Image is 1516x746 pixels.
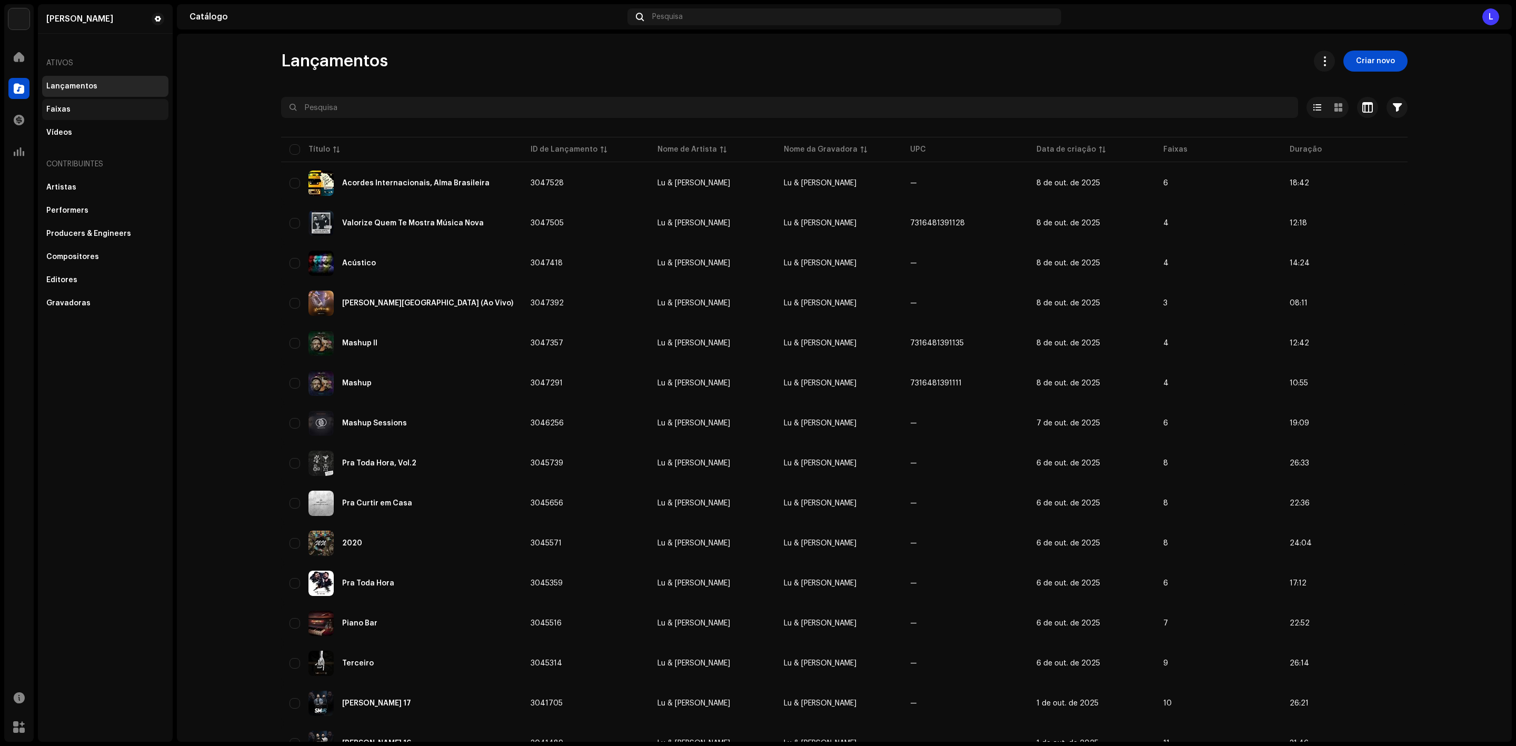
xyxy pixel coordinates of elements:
[1290,380,1308,387] span: 10:55
[657,460,730,467] div: Lu & [PERSON_NAME]
[657,300,730,307] div: Lu & [PERSON_NAME]
[910,620,917,627] span: —
[1163,420,1168,427] span: 6
[42,177,168,198] re-m-nav-item: Artistas
[657,500,730,507] div: Lu & [PERSON_NAME]
[784,580,856,587] span: Lu & Robertinho
[1290,220,1307,227] span: 12:18
[657,220,767,227] span: Lu & Robertinho
[657,620,767,627] span: Lu & Robertinho
[308,291,334,316] img: dc1ca2bf-1e6a-459d-9d64-fe9d8905cd89
[308,171,334,196] img: 741ccf83-8beb-4bcc-a348-3daf0ae8cfcf
[657,420,767,427] span: Lu & Robertinho
[1036,380,1100,387] span: 8 de out. de 2025
[910,340,964,347] span: 7316481391135
[281,97,1298,118] input: Pesquisa
[657,340,730,347] div: Lu & [PERSON_NAME]
[784,620,856,627] span: Lu & Robertinho
[657,220,730,227] div: Lu & [PERSON_NAME]
[1290,500,1310,507] span: 22:36
[308,571,334,596] img: 46421ba2-32c7-425b-a464-d6e84fc9f2e4
[910,380,962,387] span: 7316481391111
[531,340,563,347] span: 3047357
[342,420,407,427] div: Mashup Sessions
[657,260,767,267] span: Lu & Robertinho
[308,651,334,676] img: 4a28ed15-868c-4067-8602-0c30a80dc347
[1290,620,1310,627] span: 22:52
[1163,220,1169,227] span: 4
[42,122,168,143] re-m-nav-item: Vídeos
[657,460,767,467] span: Lu & Robertinho
[1036,460,1100,467] span: 6 de out. de 2025
[784,260,856,267] span: Lu & Robertinho
[657,300,767,307] span: Lu & Robertinho
[1290,180,1309,187] span: 18:42
[910,660,917,667] span: —
[531,660,562,667] span: 3045314
[910,220,965,227] span: 7316481391128
[1163,580,1168,587] span: 6
[910,500,917,507] span: —
[1036,500,1100,507] span: 6 de out. de 2025
[1290,540,1312,547] span: 24:04
[308,331,334,356] img: 136901ab-4d3b-407c-8a32-8fda53cd72c1
[342,180,490,187] div: Acordes Internacionais, Alma Brasileira
[281,51,388,72] span: Lançamentos
[342,660,374,667] div: Terceiro
[342,460,416,467] div: Pra Toda Hora, Vol.2
[342,500,412,507] div: Pra Curtir em Casa
[46,206,88,215] div: Performers
[1290,460,1309,467] span: 26:33
[342,700,411,707] div: Sertanejo Mashup 17
[1482,8,1499,25] div: L
[657,180,730,187] div: Lu & [PERSON_NAME]
[657,580,767,587] span: Lu & Robertinho
[1036,620,1100,627] span: 6 de out. de 2025
[531,380,563,387] span: 3047291
[657,660,767,667] span: Lu & Robertinho
[1036,260,1100,267] span: 8 de out. de 2025
[46,105,71,114] div: Faixas
[910,180,917,187] span: —
[784,700,856,707] span: Lu & Robertinho
[42,99,168,120] re-m-nav-item: Faixas
[42,223,168,244] re-m-nav-item: Producers & Engineers
[784,300,856,307] span: Lu & Robertinho
[1163,340,1169,347] span: 4
[910,260,917,267] span: —
[1163,460,1168,467] span: 8
[910,300,917,307] span: —
[784,220,856,227] span: Lu & Robertinho
[657,660,730,667] div: Lu & [PERSON_NAME]
[1163,380,1169,387] span: 4
[308,251,334,276] img: 1fa08a18-1e3c-4972-874d-ac0aa4a824ca
[1163,620,1168,627] span: 7
[657,700,730,707] div: Lu & [PERSON_NAME]
[1290,700,1309,707] span: 26:21
[342,540,362,547] div: 2020
[1290,580,1306,587] span: 17:12
[342,380,372,387] div: Mashup
[1356,51,1395,72] span: Criar novo
[1036,540,1100,547] span: 6 de out. de 2025
[308,371,334,396] img: 378fdcd0-4887-4de1-92c5-9a3494b4bef8
[910,540,917,547] span: —
[657,500,767,507] span: Lu & Robertinho
[657,180,767,187] span: Lu & Robertinho
[1036,660,1100,667] span: 6 de out. de 2025
[784,660,856,667] span: Lu & Robertinho
[42,152,168,177] div: Contribuintes
[1290,260,1310,267] span: 14:24
[46,230,131,238] div: Producers & Engineers
[42,51,168,76] div: Ativos
[657,580,730,587] div: Lu & [PERSON_NAME]
[1036,300,1100,307] span: 8 de out. de 2025
[46,253,99,261] div: Compositores
[784,500,856,507] span: Lu & Robertinho
[46,276,77,284] div: Editores
[46,299,91,307] div: Gravadoras
[531,260,563,267] span: 3047418
[1290,420,1309,427] span: 19:09
[46,82,97,91] div: Lançamentos
[652,13,683,21] span: Pesquisa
